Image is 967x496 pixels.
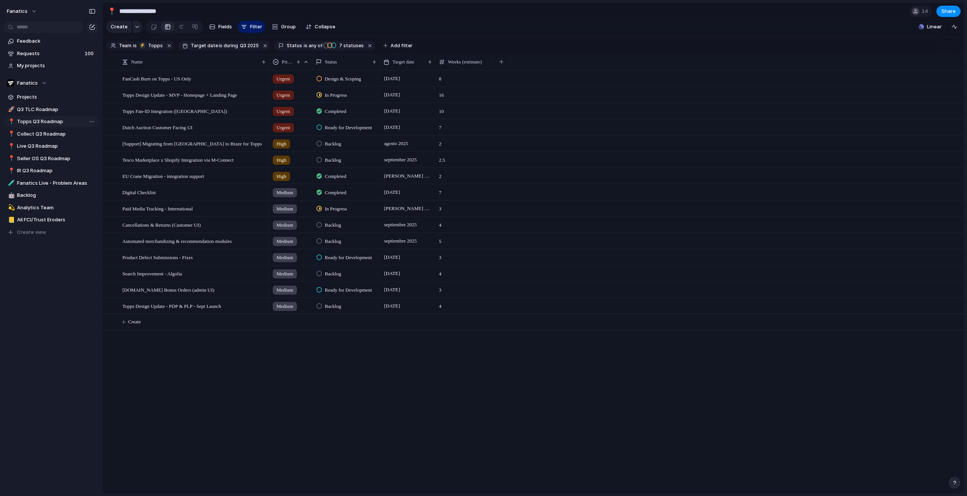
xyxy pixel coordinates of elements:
[8,216,13,224] div: 📒
[219,42,222,49] span: is
[323,42,365,50] button: 7 statuses
[122,107,227,115] span: Topps Fan-ID Integration ([GEOGRAPHIC_DATA])
[7,142,14,150] button: 📍
[8,191,13,200] div: 🤖
[240,42,259,49] span: Q3 2025
[17,192,96,199] span: Backlog
[277,108,290,115] span: Urgent
[218,23,232,31] span: Fields
[325,254,372,261] span: Ready for Development
[391,42,412,49] span: Add filter
[17,62,96,70] span: My projects
[8,203,13,212] div: 💫
[325,189,346,196] span: Completed
[436,87,492,99] span: 16
[7,192,14,199] button: 🤖
[436,152,492,164] span: 2.5
[325,75,361,83] span: Design & Scoping
[436,201,492,213] span: 3
[337,43,343,48] span: 7
[277,254,293,261] span: Medium
[325,140,341,148] span: Backlog
[17,118,96,125] span: Topps Q3 Roadmap
[382,220,419,229] span: septiembre 2025
[325,108,346,115] span: Completed
[436,136,492,148] span: 2
[936,6,961,17] button: Share
[106,21,131,33] button: Create
[3,5,41,17] button: fanatics
[7,167,14,175] button: 📍
[436,282,492,294] span: 3
[106,5,118,17] button: 📍
[7,118,14,125] button: 📍
[8,130,13,138] div: 📍
[218,42,239,50] button: isduring
[8,179,13,187] div: 🧪
[122,188,156,196] span: Digital Checklist
[4,165,98,176] div: 📍IR Q3 Roadmap
[122,172,204,180] span: EU Crane Migration - integration support
[17,229,46,236] span: Create view
[382,139,410,148] span: agosto 2025
[382,204,432,213] span: [PERSON_NAME] 2025
[436,120,492,131] span: 7
[325,205,347,213] span: In Progress
[148,42,163,49] span: Topps
[277,270,293,278] span: Medium
[277,173,286,180] span: High
[436,185,492,196] span: 7
[222,42,238,49] span: during
[4,202,98,213] a: 💫Analytics Team
[392,58,414,66] span: Target date
[17,204,96,212] span: Analytics Team
[7,216,14,224] button: 📒
[7,106,14,113] button: 🚀
[7,155,14,162] button: 📍
[4,190,98,201] a: 🤖Backlog
[277,238,293,245] span: Medium
[277,124,290,131] span: Urgent
[17,216,96,224] span: All FCI/Trust Eroders
[238,42,260,50] button: Q3 2025
[4,91,98,103] a: Projects
[282,58,293,66] span: Priority
[325,221,341,229] span: Backlog
[436,168,492,180] span: 2
[277,75,290,83] span: Urgent
[382,90,402,99] span: [DATE]
[277,303,293,310] span: Medium
[325,156,341,164] span: Backlog
[137,42,164,50] button: ⚡Topps
[325,124,372,131] span: Ready for Development
[315,23,335,31] span: Collapse
[122,90,237,99] span: Topps Design Update - MVP - Homepage + Landing Page
[302,42,324,50] button: isany of
[436,233,492,245] span: 5
[4,178,98,189] a: 🧪Fanatics Live - Problem Areas
[4,77,98,89] button: Fanatics
[4,60,98,71] a: My projects
[122,253,193,261] span: Product Defect Submissions - Fixes
[4,141,98,152] a: 📍Live Q3 Roadmap
[436,266,492,278] span: 4
[325,58,337,66] span: Status
[4,48,98,59] a: Requests100
[4,36,98,47] a: Feedback
[382,301,402,311] span: [DATE]
[139,43,145,49] div: ⚡
[382,269,402,278] span: [DATE]
[122,236,232,245] span: Automated merchandizing & recommendation modules
[122,204,193,213] span: Paid Media Tracking - International
[8,142,13,151] div: 📍
[17,167,96,175] span: IR Q3 Roadmap
[281,23,296,31] span: Group
[436,104,492,115] span: 10
[122,269,182,278] span: Search Improvement - Algolia
[303,21,338,33] button: Collapse
[85,50,95,57] span: 100
[382,123,402,132] span: [DATE]
[4,128,98,140] div: 📍Collect Q3 Roadmap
